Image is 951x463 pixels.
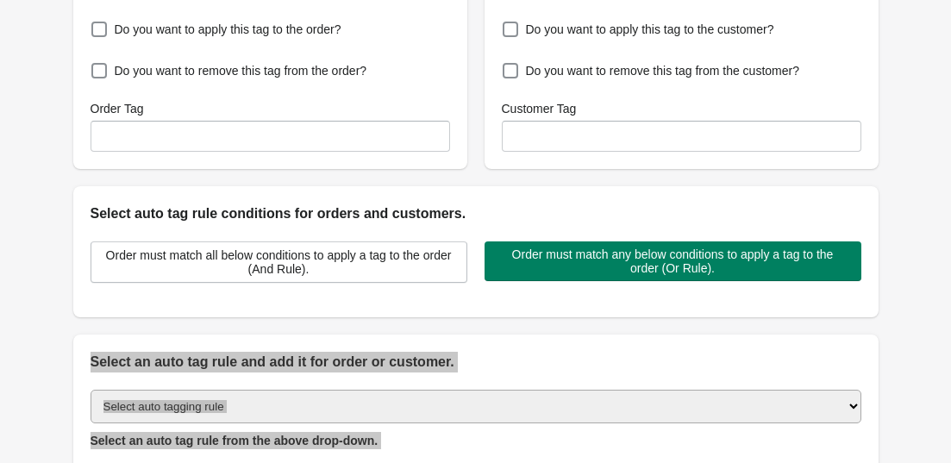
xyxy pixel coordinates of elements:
[526,62,799,79] span: Do you want to remove this tag from the customer?
[115,62,367,79] span: Do you want to remove this tag from the order?
[526,21,774,38] span: Do you want to apply this tag to the customer?
[485,241,861,281] button: Order must match any below conditions to apply a tag to the order (Or Rule).
[91,100,144,117] label: Order Tag
[115,21,341,38] span: Do you want to apply this tag to the order?
[91,203,861,224] h2: Select auto tag rule conditions for orders and customers.
[91,241,467,283] button: Order must match all below conditions to apply a tag to the order (And Rule).
[91,352,861,372] h2: Select an auto tag rule and add it for order or customer.
[105,248,453,276] span: Order must match all below conditions to apply a tag to the order (And Rule).
[498,247,848,275] span: Order must match any below conditions to apply a tag to the order (Or Rule).
[502,100,577,117] label: Customer Tag
[91,434,379,447] span: Select an auto tag rule from the above drop-down.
